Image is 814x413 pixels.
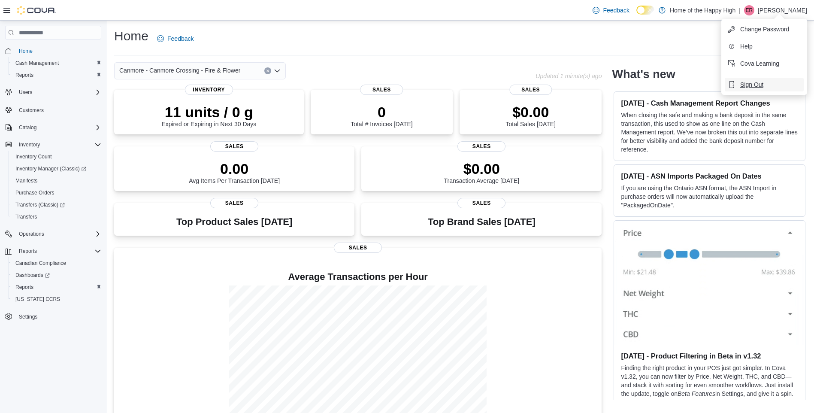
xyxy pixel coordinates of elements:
button: Cash Management [9,57,105,69]
span: Home [15,46,101,56]
a: Purchase Orders [12,188,58,198]
p: 0.00 [189,160,280,177]
span: Manifests [15,177,37,184]
span: Users [19,89,32,96]
button: Purchase Orders [9,187,105,199]
button: Reports [9,281,105,293]
span: Reports [12,282,101,292]
span: Inventory Count [12,152,101,162]
p: 11 units / 0 g [161,103,256,121]
button: [US_STATE] CCRS [9,293,105,305]
button: Sign Out [725,78,804,91]
span: Cash Management [12,58,101,68]
button: Operations [2,228,105,240]
img: Cova [17,6,56,15]
h3: Top Product Sales [DATE] [176,217,292,227]
a: Transfers (Classic) [12,200,68,210]
p: Finding the right product in your POS just got simpler. In Cova v1.32, you can now filter by Pric... [621,364,798,407]
span: Feedback [167,34,194,43]
div: Transaction Average [DATE] [444,160,520,184]
span: Catalog [15,122,101,133]
span: [US_STATE] CCRS [15,296,60,303]
button: Cova Learning [725,57,804,70]
span: ER [746,5,753,15]
span: Change Password [740,25,789,33]
a: Cash Management [12,58,62,68]
h3: [DATE] - Product Filtering in Beta in v1.32 [621,352,798,360]
button: Customers [2,103,105,116]
span: Home [19,48,33,55]
a: Customers [15,105,47,115]
button: Users [2,86,105,98]
span: Users [15,87,101,97]
span: Transfers [15,213,37,220]
a: Inventory Manager (Classic) [12,164,90,174]
a: Transfers [12,212,40,222]
span: Catalog [19,124,36,131]
button: Inventory [2,139,105,151]
button: Catalog [2,121,105,134]
h2: What's new [612,67,675,81]
div: Expired or Expiring in Next 30 Days [161,103,256,128]
h3: [DATE] - Cash Management Report Changes [621,99,798,107]
h3: Top Brand Sales [DATE] [428,217,536,227]
span: Settings [19,313,37,320]
a: Feedback [589,2,632,19]
span: Canmore - Canmore Crossing - Fire & Flower [119,65,240,76]
span: Manifests [12,176,101,186]
span: Sales [509,85,552,95]
p: [PERSON_NAME] [758,5,807,15]
span: Sales [360,85,403,95]
span: Feedback [603,6,629,15]
span: Help [740,42,753,51]
span: Cash Management [15,60,59,67]
span: Reports [15,72,33,79]
h1: Home [114,27,148,45]
input: Dark Mode [636,6,654,15]
h4: Average Transactions per Hour [121,272,595,282]
span: Customers [19,107,44,114]
a: Dashboards [12,270,53,280]
nav: Complex example [5,41,101,345]
span: Dashboards [12,270,101,280]
p: If you are using the Ontario ASN format, the ASN Import in purchase orders will now automatically... [621,184,798,210]
span: Canadian Compliance [15,260,66,267]
div: Avg Items Per Transaction [DATE] [189,160,280,184]
button: Inventory [15,140,43,150]
button: Users [15,87,36,97]
a: Inventory Manager (Classic) [9,163,105,175]
span: Settings [15,311,101,322]
span: Reports [12,70,101,80]
a: [US_STATE] CCRS [12,294,64,304]
a: Transfers (Classic) [9,199,105,211]
span: Inventory Manager (Classic) [15,165,86,172]
a: Manifests [12,176,41,186]
span: Operations [15,229,101,239]
span: Dashboards [15,272,50,279]
span: Customers [15,104,101,115]
button: Reports [9,69,105,81]
span: Canadian Compliance [12,258,101,268]
span: Reports [15,284,33,291]
span: Inventory [15,140,101,150]
a: Canadian Compliance [12,258,70,268]
span: Sign Out [740,80,763,89]
button: Settings [2,310,105,323]
button: Open list of options [274,67,281,74]
a: Home [15,46,36,56]
button: Inventory Count [9,151,105,163]
button: Help [725,39,804,53]
p: Updated 1 minute(s) ago [536,73,602,79]
button: Manifests [9,175,105,187]
button: Operations [15,229,48,239]
span: Sales [457,198,505,208]
span: Washington CCRS [12,294,101,304]
p: Home of the Happy High [670,5,735,15]
h3: [DATE] - ASN Imports Packaged On Dates [621,172,798,180]
a: Settings [15,312,41,322]
button: Reports [15,246,40,256]
a: Inventory Count [12,152,55,162]
div: Total Sales [DATE] [506,103,556,128]
button: Clear input [264,67,271,74]
span: Transfers [12,212,101,222]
